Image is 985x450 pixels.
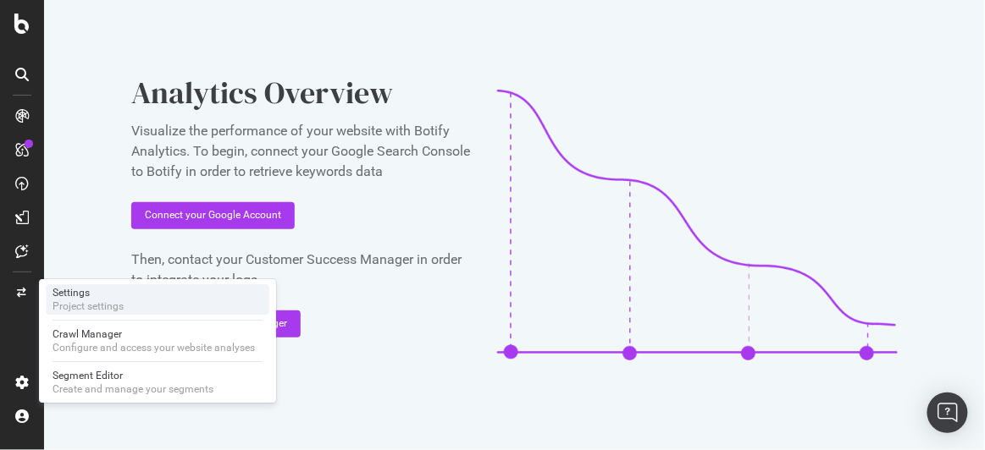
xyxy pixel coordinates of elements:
div: Create and manage your segments [53,382,213,396]
div: Open Intercom Messenger [927,392,968,433]
div: Then, contact your Customer Success Manager in order to integrate your logs [131,250,470,290]
a: Crawl ManagerConfigure and access your website analyses [46,326,269,356]
div: Crawl Manager [53,327,255,341]
div: Settings [53,286,124,299]
div: Analytics Overview [131,72,470,114]
a: SettingsProject settings [46,284,269,315]
div: Project settings [53,299,124,313]
button: Connect your Google Account [131,202,295,229]
img: CaL_T18e.png [497,90,897,360]
div: Connect your Google Account [145,208,281,222]
div: Segment Editor [53,369,213,382]
div: Visualize the performance of your website with Botify Analytics. To begin, connect your Google Se... [131,121,470,182]
div: Configure and access your website analyses [53,341,255,354]
a: Segment EditorCreate and manage your segments [46,367,269,398]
